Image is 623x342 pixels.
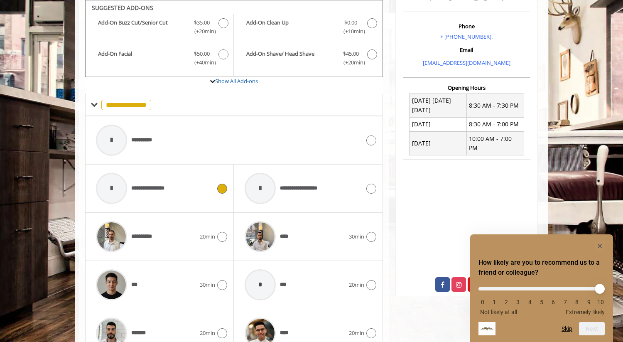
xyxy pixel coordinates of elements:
label: Add-On Clean Up [238,18,378,38]
h3: Phone [405,23,528,29]
span: 20min [349,329,364,337]
span: $45.00 [343,49,359,58]
li: 10 [596,299,605,305]
label: Add-On Shave/ Head Shave [238,49,378,69]
b: Add-On Buzz Cut/Senior Cut [98,18,186,36]
b: SUGGESTED ADD-ONS [92,4,153,12]
td: 8:30 AM - 7:30 PM [466,93,524,117]
td: [DATE] [410,117,467,131]
b: Add-On Clean Up [246,18,334,36]
label: Add-On Buzz Cut/Senior Cut [90,18,229,38]
span: (+20min ) [190,27,214,36]
button: Hide survey [595,241,605,251]
span: $35.00 [194,18,210,27]
h2: How likely are you to recommend us to a friend or colleague? Select an option from 0 to 10, with ... [478,258,605,278]
li: 9 [585,299,593,305]
span: Extremely likely [566,309,605,315]
li: 2 [502,299,510,305]
li: 4 [526,299,534,305]
td: [DATE] [410,132,467,155]
a: + [PHONE_NUMBER]. [440,33,493,40]
span: 20min [200,232,215,241]
span: $0.00 [344,18,357,27]
li: 0 [478,299,487,305]
h3: Opening Hours [403,85,530,91]
span: 30min [200,280,215,289]
td: 10:00 AM - 7:00 PM [466,132,524,155]
li: 8 [573,299,581,305]
label: Add-On Facial [90,49,229,69]
h3: Email [405,47,528,53]
a: [EMAIL_ADDRESS][DOMAIN_NAME] [423,59,510,66]
li: 3 [514,299,522,305]
button: Next question [579,322,605,335]
span: (+40min ) [190,58,214,67]
li: 6 [549,299,557,305]
div: How likely are you to recommend us to a friend or colleague? Select an option from 0 to 10, with ... [478,281,605,315]
b: Add-On Shave/ Head Shave [246,49,334,67]
b: Add-On Facial [98,49,186,67]
span: $50.00 [194,49,210,58]
li: 1 [490,299,498,305]
button: Skip [562,325,572,332]
span: Not likely at all [480,309,517,315]
td: 8:30 AM - 7:00 PM [466,117,524,131]
li: 7 [561,299,569,305]
td: [DATE] [DATE] [DATE] [410,93,467,117]
li: 5 [537,299,546,305]
div: How likely are you to recommend us to a friend or colleague? Select an option from 0 to 10, with ... [478,241,605,335]
span: (+10min ) [338,27,363,36]
span: 20min [200,329,215,337]
span: 30min [349,232,364,241]
span: 20min [349,280,364,289]
span: (+20min ) [338,58,363,67]
a: Show All Add-ons [215,77,258,85]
